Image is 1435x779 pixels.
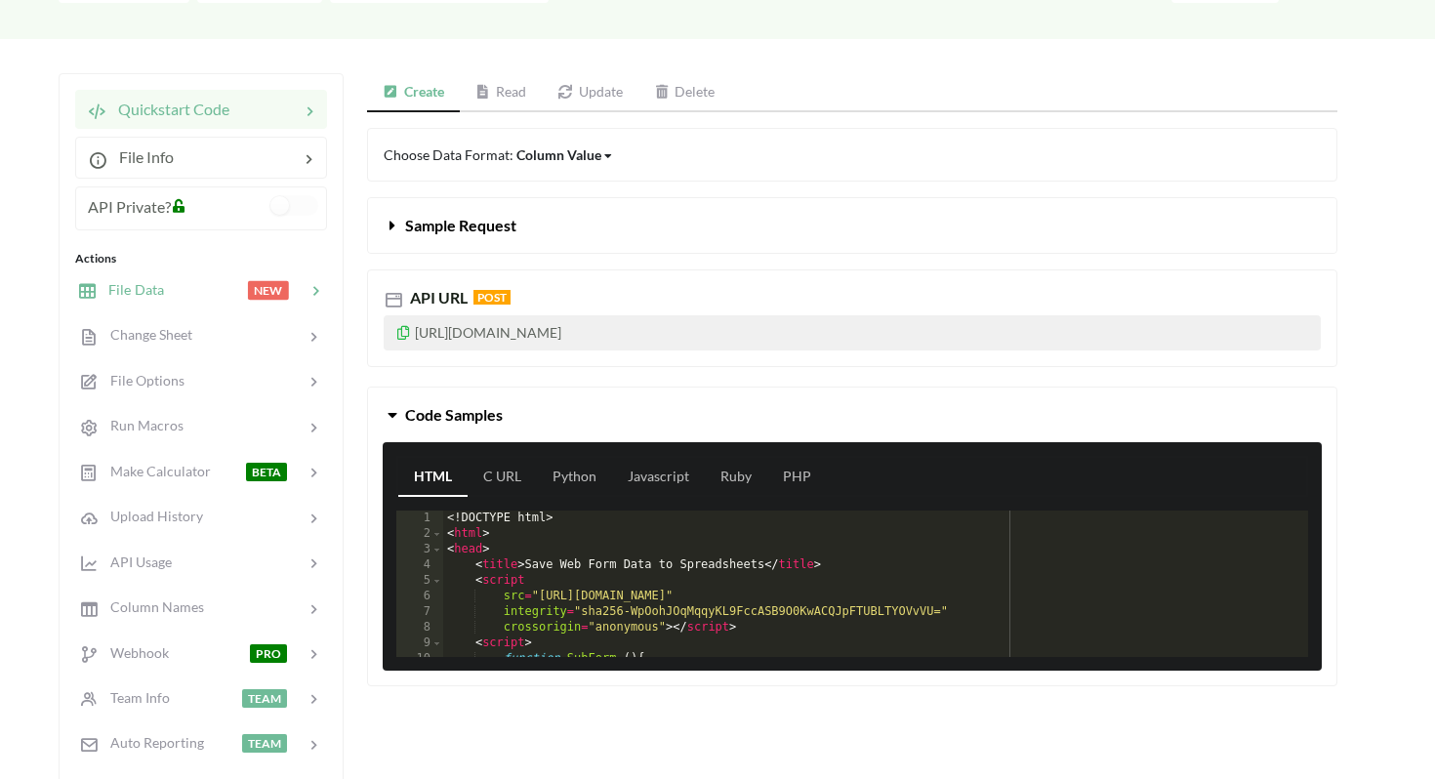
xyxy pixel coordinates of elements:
span: Column Names [99,598,204,615]
span: Team Info [99,689,170,706]
div: 10 [396,651,443,667]
span: Choose Data Format: [384,146,614,163]
span: Make Calculator [99,463,211,479]
div: 7 [396,604,443,620]
a: PHP [767,458,827,497]
span: File Data [97,281,164,298]
div: Column Value [516,144,601,165]
span: Code Samples [405,405,503,424]
button: Sample Request [368,198,1336,253]
div: Actions [75,250,327,267]
span: NEW [248,281,289,300]
div: 6 [396,589,443,604]
div: 9 [396,635,443,651]
div: 8 [396,620,443,635]
a: Read [460,73,543,112]
span: Auto Reporting [99,734,204,751]
a: Create [367,73,460,112]
span: TEAM [242,689,287,708]
span: API Usage [99,553,172,570]
span: API URL [406,288,468,307]
a: C URL [468,458,537,497]
span: BETA [246,463,287,481]
a: Python [537,458,612,497]
span: Change Sheet [99,326,192,343]
a: Javascript [612,458,705,497]
button: Code Samples [368,388,1336,442]
div: 5 [396,573,443,589]
span: Webhook [99,644,169,661]
a: Delete [638,73,731,112]
a: Ruby [705,458,767,497]
span: Run Macros [99,417,184,433]
div: 2 [396,526,443,542]
span: API Private? [88,197,171,216]
p: [URL][DOMAIN_NAME] [384,315,1321,350]
span: File Options [99,372,184,389]
span: TEAM [242,734,287,753]
div: 4 [396,557,443,573]
span: Quickstart Code [106,100,229,118]
span: Upload History [99,508,203,524]
a: HTML [398,458,468,497]
span: PRO [250,644,287,663]
span: Sample Request [405,216,516,234]
a: Update [542,73,638,112]
div: 1 [396,511,443,526]
span: File Info [107,147,174,166]
span: POST [473,290,511,305]
div: 3 [396,542,443,557]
